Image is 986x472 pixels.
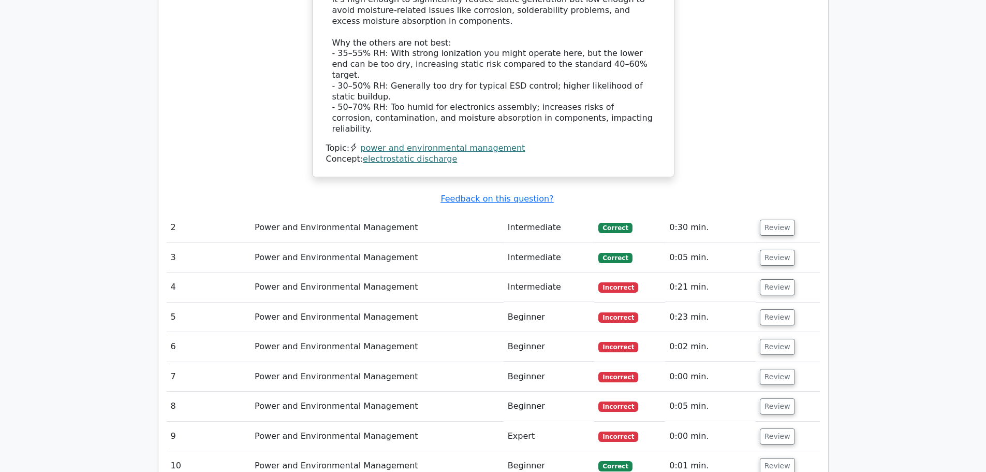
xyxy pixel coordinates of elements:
span: Incorrect [598,312,638,323]
button: Review [760,279,795,295]
td: Intermediate [504,243,595,273]
span: Incorrect [598,372,638,382]
span: Incorrect [598,342,638,352]
td: 0:00 min. [665,422,755,451]
td: Power and Environmental Management [251,362,504,392]
a: electrostatic discharge [363,154,457,164]
td: 4 [167,273,251,302]
td: 0:21 min. [665,273,755,302]
td: 0:00 min. [665,362,755,392]
a: Feedback on this question? [440,194,553,204]
td: Power and Environmental Management [251,422,504,451]
div: Topic: [326,143,660,154]
td: Expert [504,422,595,451]
button: Review [760,369,795,385]
td: Intermediate [504,273,595,302]
button: Review [760,428,795,445]
td: Beginner [504,303,595,332]
td: 2 [167,213,251,242]
span: Correct [598,461,632,471]
td: 0:30 min. [665,213,755,242]
span: Incorrect [598,402,638,412]
td: Power and Environmental Management [251,273,504,302]
td: Power and Environmental Management [251,303,504,332]
td: Beginner [504,392,595,421]
button: Review [760,309,795,325]
td: 7 [167,362,251,392]
td: Power and Environmental Management [251,213,504,242]
td: 3 [167,243,251,273]
td: 0:05 min. [665,392,755,421]
td: Intermediate [504,213,595,242]
button: Review [760,398,795,414]
td: 0:02 min. [665,332,755,362]
td: Power and Environmental Management [251,243,504,273]
td: 8 [167,392,251,421]
span: Incorrect [598,432,638,442]
span: Correct [598,253,632,263]
td: Beginner [504,362,595,392]
td: 6 [167,332,251,362]
td: Power and Environmental Management [251,332,504,362]
span: Incorrect [598,282,638,293]
a: power and environmental management [360,143,525,153]
td: 5 [167,303,251,332]
button: Review [760,220,795,236]
td: 0:05 min. [665,243,755,273]
td: Beginner [504,332,595,362]
button: Review [760,250,795,266]
div: Concept: [326,154,660,165]
button: Review [760,339,795,355]
span: Correct [598,223,632,233]
td: 0:23 min. [665,303,755,332]
td: 9 [167,422,251,451]
td: Power and Environmental Management [251,392,504,421]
